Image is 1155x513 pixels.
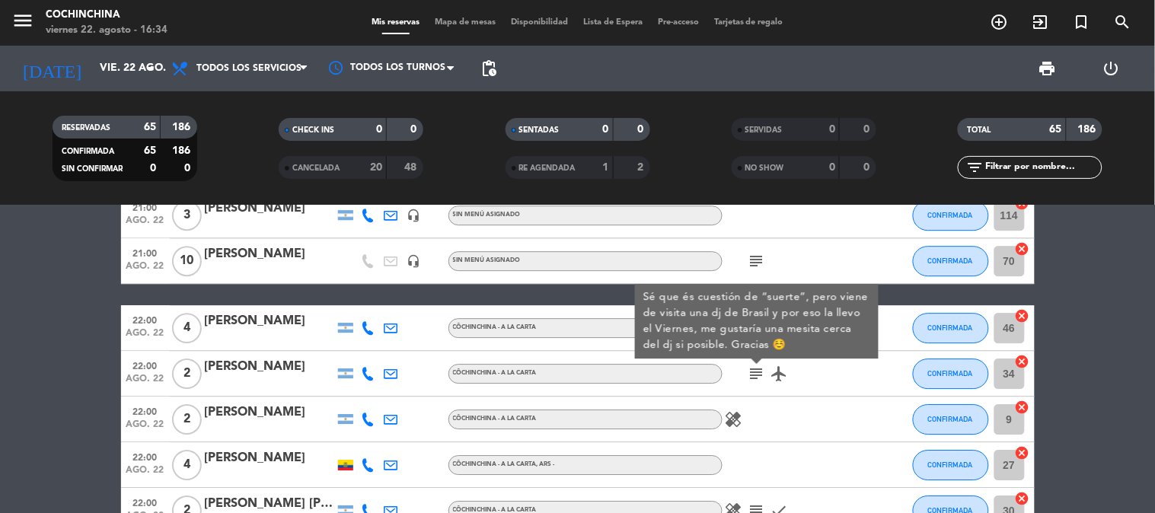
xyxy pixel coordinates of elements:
span: , ARS - [537,461,555,467]
i: [DATE] [11,52,92,85]
div: [PERSON_NAME] [205,357,334,377]
div: Sé que és cuestión de “suerte”, pero viene de visita una dj de Brasil y por eso la llevo el Viern... [643,289,870,353]
i: headset_mic [407,209,421,222]
span: Tarjetas de regalo [707,18,791,27]
button: CONFIRMADA [913,404,989,435]
span: Lista de Espera [576,18,650,27]
div: LOG OUT [1080,46,1144,91]
span: 22:00 [126,448,164,465]
input: Filtrar por nombre... [984,159,1102,176]
strong: 0 [376,124,382,135]
i: subject [748,365,766,383]
i: subject [748,252,766,270]
span: CôChinChina - A LA CARTA [453,324,537,330]
strong: 186 [172,145,193,156]
span: CONFIRMADA [928,256,973,265]
span: ago. 22 [126,374,164,391]
span: CôChinChina - A LA CARTA [453,370,537,376]
span: SENTADAS [519,126,560,134]
span: CONFIRMADA [928,460,973,469]
strong: 0 [150,163,156,174]
strong: 65 [144,145,156,156]
button: CONFIRMADA [913,450,989,480]
span: 10 [172,246,202,276]
span: 22:00 [126,311,164,328]
span: ago. 22 [126,215,164,233]
span: Todos los servicios [196,63,302,74]
span: Sin menú asignado [453,257,521,263]
div: [PERSON_NAME] [205,199,334,218]
span: Mapa de mesas [427,18,503,27]
strong: 0 [863,162,873,173]
i: cancel [1015,445,1030,460]
strong: 0 [184,163,193,174]
span: NO SHOW [745,164,784,172]
span: 4 [172,313,202,343]
strong: 20 [370,162,382,173]
strong: 0 [411,124,420,135]
i: search [1114,13,1132,31]
div: [PERSON_NAME] [205,448,334,468]
span: 3 [172,200,202,231]
span: CôChinChina - A LA CARTA [453,507,537,513]
strong: 0 [829,124,835,135]
i: menu [11,9,34,32]
i: airplanemode_active [771,365,789,383]
div: [PERSON_NAME] [205,244,334,264]
span: TOTAL [967,126,991,134]
span: Pre-acceso [650,18,707,27]
span: print [1039,59,1057,78]
span: 21:00 [126,198,164,215]
strong: 65 [144,122,156,132]
span: ago. 22 [126,419,164,437]
span: CONFIRMADA [928,323,973,332]
i: cancel [1015,491,1030,506]
div: viernes 22. agosto - 16:34 [46,23,168,38]
button: CONFIRMADA [913,200,989,231]
span: CôChinChina - A LA CARTA [453,416,537,422]
strong: 186 [1078,124,1099,135]
i: cancel [1015,354,1030,369]
button: menu [11,9,34,37]
strong: 48 [405,162,420,173]
strong: 0 [637,124,646,135]
div: Cochinchina [46,8,168,23]
span: CONFIRMADA [928,369,973,378]
span: Mis reservas [364,18,427,27]
button: CONFIRMADA [913,313,989,343]
div: [PERSON_NAME] [205,403,334,422]
span: ago. 22 [126,261,164,279]
i: headset_mic [407,254,421,268]
span: CôChinChina - A LA CARTA [453,461,555,467]
div: [PERSON_NAME] [205,311,334,331]
strong: 186 [172,122,193,132]
span: 22:00 [126,356,164,374]
span: RESERVADAS [62,124,110,132]
i: healing [725,410,743,429]
strong: 1 [603,162,609,173]
span: CONFIRMADA [62,148,114,155]
span: 22:00 [126,493,164,511]
span: CANCELADA [292,164,340,172]
span: CHECK INS [292,126,334,134]
span: 4 [172,450,202,480]
span: CONFIRMADA [928,211,973,219]
span: RE AGENDADA [519,164,576,172]
strong: 0 [603,124,609,135]
i: cancel [1015,400,1030,415]
i: turned_in_not [1073,13,1091,31]
i: exit_to_app [1032,13,1050,31]
strong: 2 [637,162,646,173]
i: filter_list [965,158,984,177]
i: arrow_drop_down [142,59,160,78]
span: Sin menú asignado [453,212,521,218]
i: cancel [1015,241,1030,256]
span: 21:00 [126,244,164,261]
strong: 0 [829,162,835,173]
i: cancel [1015,308,1030,323]
button: CONFIRMADA [913,358,989,389]
span: 2 [172,404,202,435]
span: 2 [172,358,202,389]
span: Disponibilidad [503,18,576,27]
i: add_circle_outline [991,13,1009,31]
